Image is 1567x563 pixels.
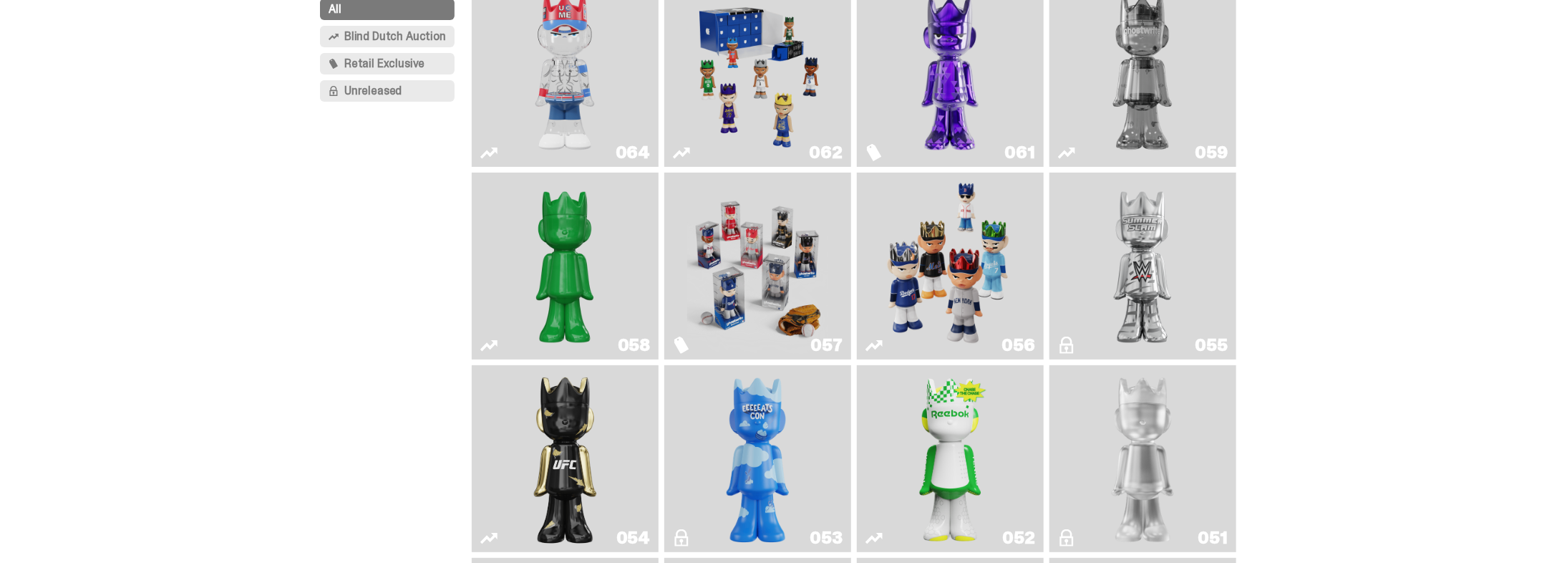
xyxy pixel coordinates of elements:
div: 062 [810,144,843,161]
img: LLLoyalty [1105,371,1181,547]
img: Ruby [528,371,603,547]
a: ghooooost [673,371,843,547]
span: All [329,4,341,15]
div: 058 [618,337,650,354]
div: 055 [1195,337,1228,354]
div: 054 [616,529,650,547]
span: Blind Dutch Auction [344,31,446,42]
div: 052 [1003,529,1035,547]
div: 057 [811,337,843,354]
a: Game Face (2025) [673,178,843,354]
div: 053 [810,529,843,547]
img: Game Face (2025) [687,178,828,354]
img: Schrödinger's ghost: Sunday Green [495,178,635,354]
span: Retail Exclusive [344,58,425,69]
a: Court Victory [865,371,1035,547]
button: Unreleased [320,80,455,102]
div: 051 [1198,529,1228,547]
a: LLLoyalty [1058,371,1228,547]
a: Game Face (2025) [865,178,1035,354]
button: Retail Exclusive [320,53,455,74]
img: I Was There SummerSlam [1072,178,1213,354]
a: Schrödinger's ghost: Sunday Green [480,178,650,354]
img: Court Victory [913,371,989,547]
div: 061 [1005,144,1035,161]
div: 056 [1002,337,1035,354]
span: Unreleased [344,85,402,97]
button: Blind Dutch Auction [320,26,455,47]
img: ghooooost [720,371,796,547]
div: 064 [616,144,650,161]
a: Ruby [480,371,650,547]
img: Game Face (2025) [880,178,1020,354]
div: 059 [1195,144,1228,161]
a: I Was There SummerSlam [1058,178,1228,354]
